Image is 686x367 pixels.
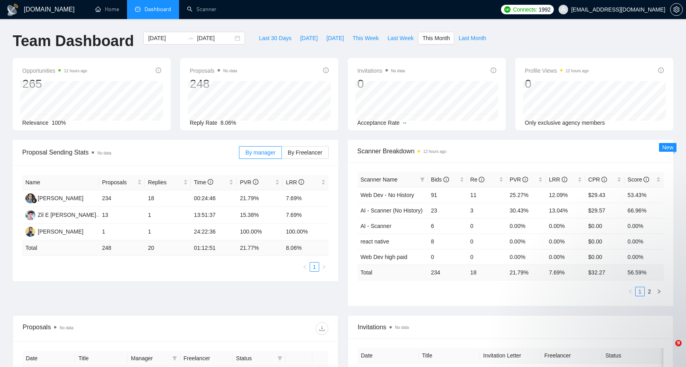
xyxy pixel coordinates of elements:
a: Web Dev - No History [360,192,414,198]
button: This Month [418,32,454,44]
img: upwork-logo.png [504,6,511,13]
a: Web Dev high paid [360,254,407,260]
span: Only exclusive agency members [525,120,605,126]
span: Acceptance Rate [357,120,400,126]
span: 1992 [539,5,551,14]
a: SL[PERSON_NAME] [25,195,83,201]
a: AI - Scanner [360,223,391,229]
span: Proposal Sending Stats [22,147,239,157]
td: 1 [145,224,191,240]
span: Last 30 Days [259,34,291,42]
span: to [187,35,194,41]
div: Zil E [PERSON_NAME] [38,211,96,219]
th: Status [602,348,663,363]
iframe: Intercom live chat [659,340,678,359]
th: Replies [145,175,191,190]
td: 0 [428,249,467,265]
span: Replies [148,178,182,187]
a: ZEZil E [PERSON_NAME] [25,211,96,218]
td: 0 [467,249,507,265]
span: No data [60,326,73,330]
span: Relevance [22,120,48,126]
span: dashboard [135,6,141,12]
div: [PERSON_NAME] [38,194,83,203]
td: 21.79% [237,190,283,207]
span: Manager [131,354,169,363]
img: ZE [25,210,35,220]
button: setting [670,3,683,16]
span: New [662,144,673,151]
div: 0 [525,76,589,91]
td: 25.27% [507,187,546,203]
td: 15.38% [237,207,283,224]
td: 91 [428,187,467,203]
img: gigradar-bm.png [31,198,37,203]
span: Dashboard [145,6,171,13]
a: 1 [310,263,319,271]
th: Manager [128,351,180,366]
a: react native [360,238,389,245]
span: Status [236,354,274,363]
span: info-circle [491,68,496,73]
span: filter [276,352,284,364]
span: This Month [422,34,450,42]
td: 0.00% [507,249,546,265]
span: Last Month [459,34,486,42]
span: filter [277,356,282,361]
button: download [316,322,328,335]
span: By Freelancer [288,149,322,156]
li: Next Page [319,262,329,272]
span: Scanner Name [360,176,397,183]
span: Connects: [513,5,537,14]
td: 234 [428,265,467,280]
span: PVR [510,176,528,183]
span: No data [391,69,405,73]
button: [DATE] [322,32,348,44]
input: Start date [148,34,184,42]
td: 100.00% [237,224,283,240]
span: filter [418,174,426,185]
button: This Week [348,32,383,44]
td: 13:51:37 [191,207,237,224]
span: Score [628,176,649,183]
td: 0.00% [507,234,546,249]
span: Re [470,176,485,183]
span: CPR [588,176,607,183]
time: 12 hours ago [423,149,446,154]
span: Time [194,179,213,185]
td: 23 [428,203,467,218]
div: 0 [357,76,405,91]
span: user [561,7,566,12]
span: By manager [245,149,275,156]
td: 21.79 % [507,265,546,280]
th: Date [23,351,75,366]
td: 30.43% [507,203,546,218]
span: LRR [549,176,567,183]
span: Invitations [357,66,405,75]
span: info-circle [658,68,664,73]
td: 21.77 % [237,240,283,256]
th: Title [75,351,127,366]
span: info-circle [156,68,161,73]
span: 9 [675,340,682,346]
a: searchScanner [187,6,216,13]
button: Last Month [454,32,490,44]
span: This Week [353,34,379,42]
td: 3 [467,203,507,218]
td: 100.00% [283,224,329,240]
span: No data [395,325,409,330]
span: filter [171,352,179,364]
time: 11 hours ago [64,69,87,73]
span: info-circle [253,179,258,185]
span: No data [223,69,237,73]
span: info-circle [323,68,329,73]
div: 248 [190,76,237,91]
span: Proposals [190,66,237,75]
td: Total [357,265,428,280]
span: info-circle [299,179,304,185]
span: [DATE] [300,34,318,42]
th: Freelancer [541,348,602,363]
th: Invitation Letter [480,348,541,363]
td: 248 [99,240,145,256]
td: 18 [145,190,191,207]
